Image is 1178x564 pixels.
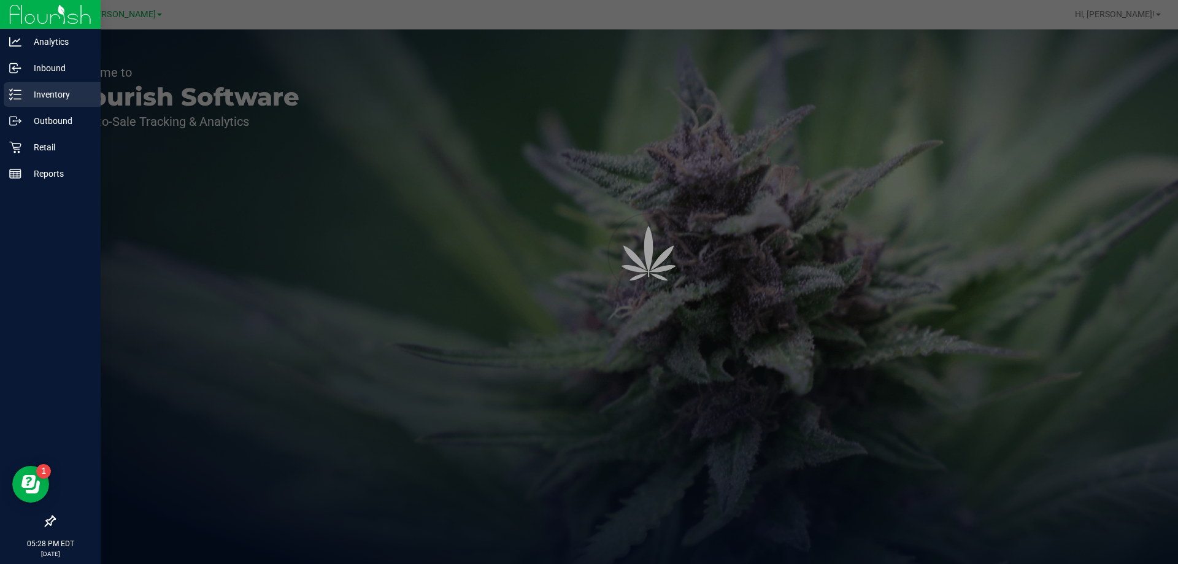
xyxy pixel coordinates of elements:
[21,87,95,102] p: Inventory
[21,140,95,155] p: Retail
[9,62,21,74] inline-svg: Inbound
[12,466,49,503] iframe: Resource center
[9,168,21,180] inline-svg: Reports
[36,464,51,479] iframe: Resource center unread badge
[9,115,21,127] inline-svg: Outbound
[6,549,95,558] p: [DATE]
[9,88,21,101] inline-svg: Inventory
[21,34,95,49] p: Analytics
[9,36,21,48] inline-svg: Analytics
[9,141,21,153] inline-svg: Retail
[6,538,95,549] p: 05:28 PM EDT
[21,114,95,128] p: Outbound
[21,166,95,181] p: Reports
[21,61,95,75] p: Inbound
